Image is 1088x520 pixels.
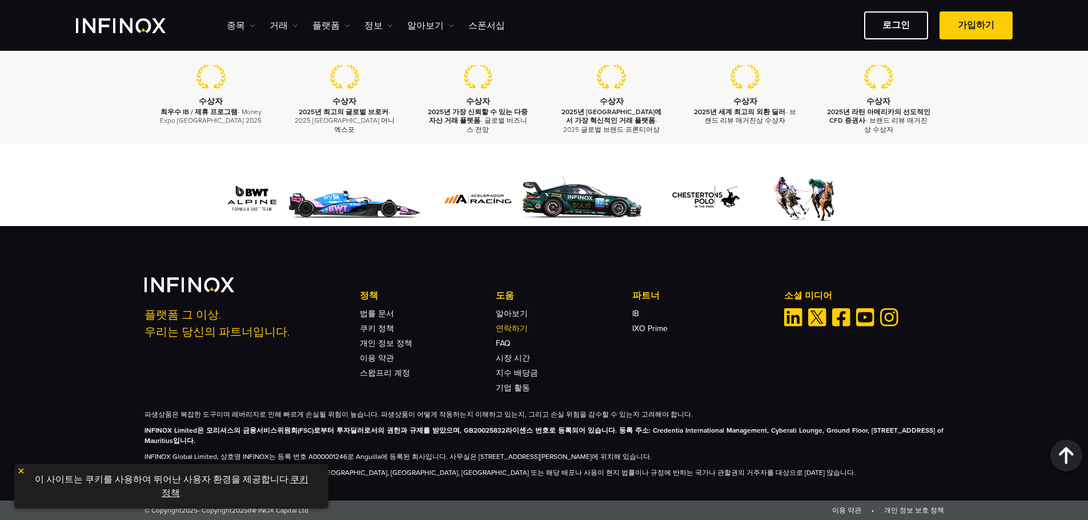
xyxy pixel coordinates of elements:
[360,368,410,378] a: 스왑프리 계정
[632,309,639,319] a: IB
[866,96,890,106] strong: 수상자
[144,426,944,445] strong: INFINOX Limited은 모리셔스의 금융서비스위원회(FSC)로부터 투자딜러로서의 권한과 규제를 받았으며, GB20025832라이센스 번호로 등록되어 있습니다. 등록 주소...
[496,289,632,303] p: 도움
[832,506,861,514] a: 이용 약관
[199,96,223,106] strong: 수상자
[863,506,882,514] span: •
[496,368,538,378] a: 지수 배당금
[466,96,490,106] strong: 수상자
[425,108,531,134] p: - 글로벌 비즈니스 전망
[559,108,664,134] p: - 2025 글로벌 브랜드 프론티어상
[784,308,802,326] a: Linkedin
[20,470,323,503] p: 이 사이트는 쿠키를 사용하여 뛰어난 사용자 환경을 제공합니다. .
[144,409,944,420] p: 파생상품은 복잡한 도구이며 레버리지로 인해 빠르게 손실될 위험이 높습니다. 파생상품이 어떻게 작동하는지 이해하고 있는지, 그리고 손실 위험을 감수할 수 있는지 고려해야 합니다.
[496,383,530,393] a: 기업 활동
[144,37,944,53] h2: 거래 실적
[360,338,412,348] a: 개인 정보 정책
[832,308,850,326] a: Facebook
[76,18,192,33] a: INFINOX Logo
[826,108,931,134] p: - 브랜드 리뷰 매거진상 수상자
[360,353,394,363] a: 이용 약관
[144,505,308,515] span: © Copyright - Copyright INFINOX Capital Ltd
[600,96,624,106] strong: 수상자
[360,309,394,319] a: 법률 문서
[940,11,1013,39] a: 가입하기
[884,506,944,514] a: 개인 정보 보호 정책
[808,308,826,326] a: Twitter
[159,108,264,125] p: - Money Expo [GEOGRAPHIC_DATA] 2025
[232,506,248,514] span: 2025
[496,338,511,348] a: FAQ
[496,309,528,319] a: 알아보기
[312,19,350,33] a: 플랫폼
[270,19,298,33] a: 거래
[407,19,454,33] a: 알아보기
[733,96,757,106] strong: 수상자
[784,289,944,303] p: 소셜 미디어
[864,11,928,39] a: 로그인
[856,308,874,326] a: Youtube
[693,108,798,125] p: - 브랜드 리뷰 매거진상 수상자
[144,307,344,341] p: 플랫폼 그 이상. 우리는 당신의 파트너입니다.
[299,108,388,116] strong: 2025년 최고의 글로벌 브로커
[360,289,496,303] p: 정책
[428,108,528,124] strong: 2025년 가장 신뢰할 수 있는 다중 자산 거래 플랫폼
[17,467,25,475] img: yellow close icon
[292,108,397,134] p: - 2025 [GEOGRAPHIC_DATA] 머니 엑스포
[364,19,393,33] a: 정보
[561,108,661,124] strong: 2025년 [GEOGRAPHIC_DATA]에서 가장 혁신적인 거래 플랫폼
[496,324,528,333] a: 연락하기
[468,19,505,33] a: 스폰서십
[182,506,198,514] span: 2025
[332,96,356,106] strong: 수상자
[632,289,768,303] p: 파트너
[694,108,785,116] strong: 2025년 세계 최고의 외환 딜러
[827,108,930,124] strong: 2025년 라틴 아메리카의 선도적인 CFD 증권사
[144,452,944,462] p: INFINOX Global Limited, 상호명 INFINOX는 등록 번호 A000001246로 Anguilla에 등록된 회사입니다. 사무실은 [STREET_ADDRESS]...
[880,308,898,326] a: Instagram
[144,467,944,478] p: 이 사이트의 정보는 아프가니스탄, [GEOGRAPHIC_DATA], [GEOGRAPHIC_DATA], [GEOGRAPHIC_DATA], [GEOGRAPHIC_DATA] 또는 ...
[160,108,238,116] strong: 최우수 IB / 제휴 프로그램
[360,324,394,333] a: 쿠키 정책
[496,353,530,363] a: 시장 시간
[632,324,668,333] a: IXO Prime
[227,19,255,33] a: 종목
